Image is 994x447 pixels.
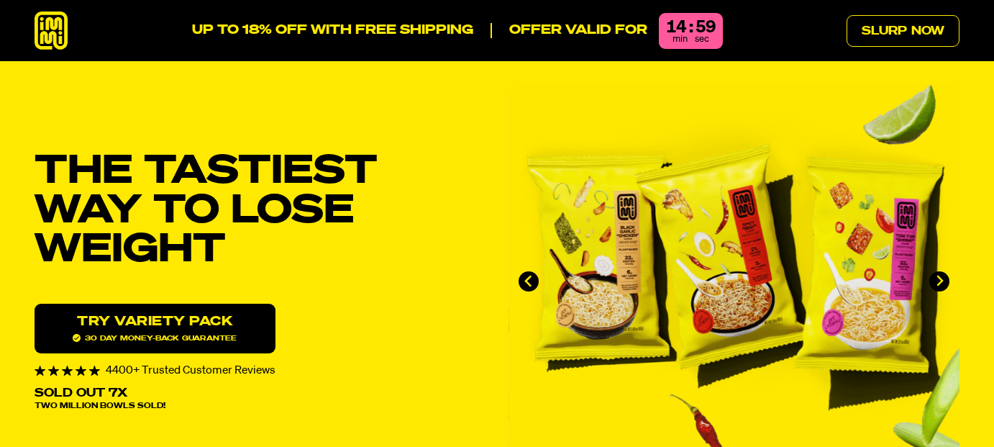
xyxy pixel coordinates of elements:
div: 14 [666,19,686,36]
h1: THE TASTIEST WAY TO LOSE WEIGHT [35,153,485,271]
p: UP TO 18% OFF WITH FREE SHIPPING [192,23,473,39]
p: Sold Out 7X [35,388,127,399]
span: 30 day money-back guarantee [73,334,237,342]
p: Offer valid for [491,23,647,39]
span: min [672,35,688,44]
div: 59 [696,19,716,36]
button: Go to last slide [519,271,539,292]
div: : [689,19,693,36]
button: Next slide [929,271,949,292]
a: Try variety Pack30 day money-back guarantee [35,304,275,353]
div: 4400+ Trusted Customer Reviews [35,365,485,376]
span: sec [695,35,709,44]
a: Slurp Now [847,15,959,47]
span: Two Million Bowls Sold! [35,402,165,410]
